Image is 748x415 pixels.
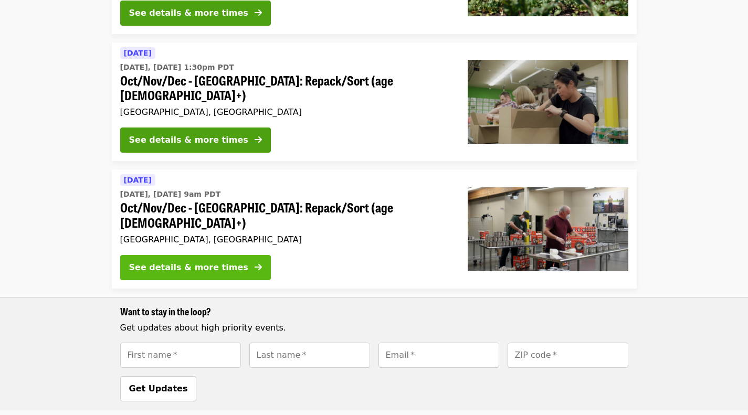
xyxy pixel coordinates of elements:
[120,304,211,318] span: Want to stay in the loop?
[120,127,271,153] button: See details & more times
[120,189,221,200] time: [DATE], [DATE] 9am PDT
[120,62,234,73] time: [DATE], [DATE] 1:30pm PDT
[124,49,152,57] span: [DATE]
[468,60,628,144] img: Oct/Nov/Dec - Portland: Repack/Sort (age 8+) organized by Oregon Food Bank
[120,1,271,26] button: See details & more times
[120,255,271,280] button: See details & more times
[120,107,451,117] div: [GEOGRAPHIC_DATA], [GEOGRAPHIC_DATA]
[120,343,241,368] input: [object Object]
[255,262,262,272] i: arrow-right icon
[468,187,628,271] img: Oct/Nov/Dec - Portland: Repack/Sort (age 16+) organized by Oregon Food Bank
[129,384,188,393] span: Get Updates
[255,135,262,145] i: arrow-right icon
[120,235,451,244] div: [GEOGRAPHIC_DATA], [GEOGRAPHIC_DATA]
[120,323,286,333] span: Get updates about high priority events.
[120,200,451,230] span: Oct/Nov/Dec - [GEOGRAPHIC_DATA]: Repack/Sort (age [DEMOGRAPHIC_DATA]+)
[129,261,248,274] div: See details & more times
[255,8,262,18] i: arrow-right icon
[378,343,499,368] input: [object Object]
[129,7,248,19] div: See details & more times
[120,73,451,103] span: Oct/Nov/Dec - [GEOGRAPHIC_DATA]: Repack/Sort (age [DEMOGRAPHIC_DATA]+)
[129,134,248,146] div: See details & more times
[112,42,637,162] a: See details for "Oct/Nov/Dec - Portland: Repack/Sort (age 8+)"
[249,343,370,368] input: [object Object]
[120,376,197,401] button: Get Updates
[112,169,637,289] a: See details for "Oct/Nov/Dec - Portland: Repack/Sort (age 16+)"
[508,343,628,368] input: [object Object]
[124,176,152,184] span: [DATE]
